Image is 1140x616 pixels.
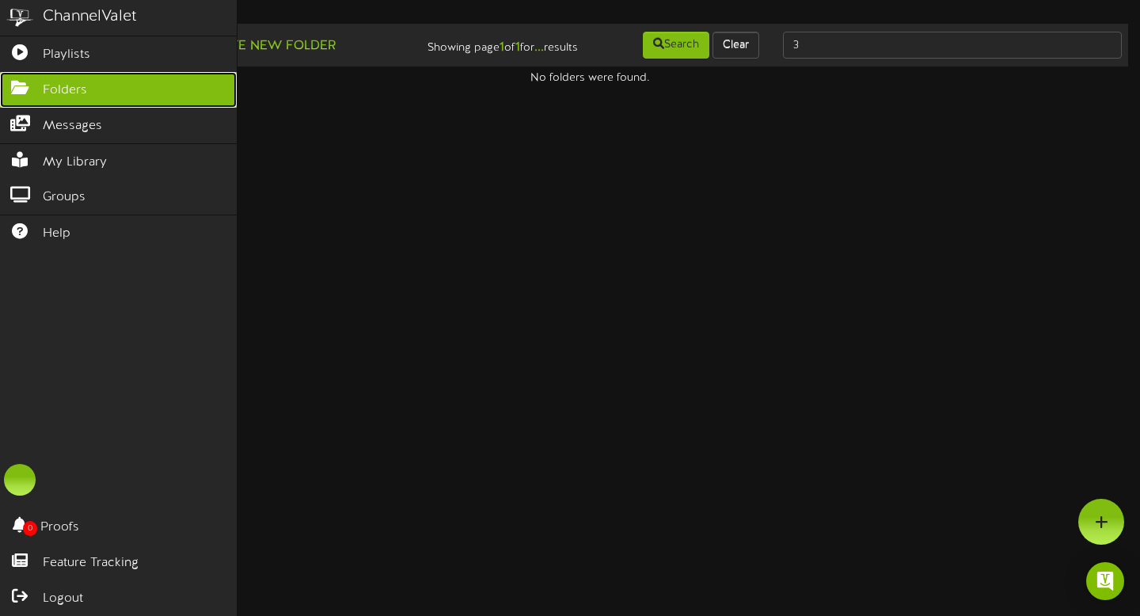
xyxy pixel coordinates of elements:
div: ChannelValet [43,6,137,29]
span: Feature Tracking [43,554,139,572]
button: Create New Folder [183,36,340,56]
span: Help [43,225,70,243]
strong: ... [534,40,544,55]
span: Folders [43,82,87,100]
span: Groups [43,188,85,207]
button: Clear [712,32,759,59]
span: Messages [43,117,102,135]
input: -- Search Folders by Name -- [783,32,1122,59]
span: My Library [43,154,107,172]
div: No folders were found. [40,70,1140,86]
span: Playlists [43,46,90,64]
span: Proofs [40,519,79,537]
div: Showing page of for results [408,30,590,57]
button: Search [643,32,709,59]
span: Logout [43,590,83,608]
strong: 1 [515,40,520,55]
strong: 1 [500,40,504,55]
span: 0 [23,521,37,536]
div: Open Intercom Messenger [1086,562,1124,600]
